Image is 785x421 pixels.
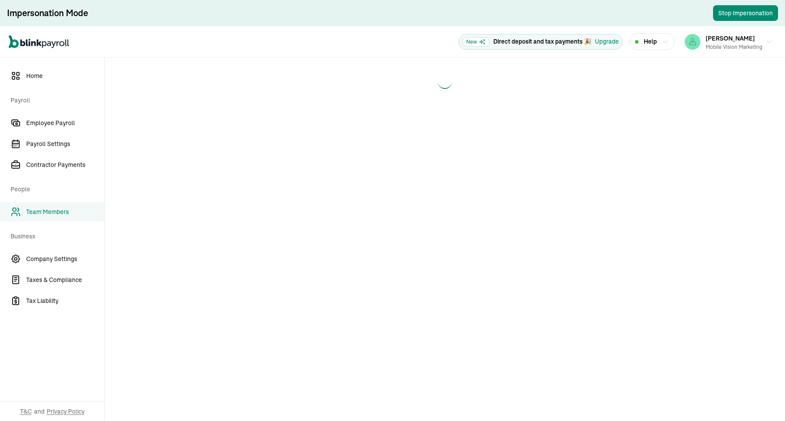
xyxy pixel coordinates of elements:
button: [PERSON_NAME]Mobile Vision Marketing [681,31,776,53]
div: Impersonation Mode [7,7,88,19]
nav: Global [9,29,69,54]
span: Payroll [10,87,99,112]
span: People [10,176,99,200]
span: Help [644,37,657,46]
span: Taxes & Compliance [26,275,104,285]
span: T&C [20,407,32,416]
span: Team Members [26,207,104,217]
span: Business [10,223,99,248]
span: Employee Payroll [26,119,104,128]
span: Tax Liability [26,296,104,306]
button: Upgrade [595,37,619,46]
button: Stop Impersonation [713,5,778,21]
span: [PERSON_NAME] [706,34,755,42]
button: Help [629,33,675,50]
p: Direct deposit and tax payments 🎉 [493,37,591,46]
span: Home [26,71,104,81]
span: Company Settings [26,255,104,264]
div: Mobile Vision Marketing [706,43,762,51]
iframe: Chat Widget [640,327,785,421]
span: New [462,37,490,47]
span: Payroll Settings [26,139,104,149]
span: Contractor Payments [26,160,104,170]
span: Privacy Policy [47,407,85,416]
